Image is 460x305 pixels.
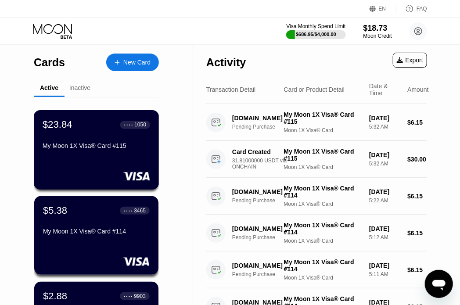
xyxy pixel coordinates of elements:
[286,23,345,29] div: Visa Monthly Spend Limit
[206,141,427,178] div: Card Created31.81000000 USDT via ONCHAINMy Moon 1X Visa® Card #115Moon 1X Visa® Card[DATE]5:32 AM...
[363,24,392,33] div: $18.73
[425,270,453,298] iframe: Button to launch messaging window
[134,122,146,128] div: 1050
[369,83,400,97] div: Date & Time
[393,53,427,68] div: Export
[232,115,291,122] div: [DOMAIN_NAME] [PERSON_NAME]
[286,23,345,39] div: Visa Monthly Spend Limit$686.95/$4,000.00
[124,123,133,126] div: ● ● ● ●
[43,119,72,130] div: $23.84
[124,295,133,298] div: ● ● ● ●
[407,230,427,237] div: $6.15
[369,115,400,122] div: [DATE]
[369,197,400,204] div: 5:22 AM
[206,178,427,215] div: [DOMAIN_NAME] [PERSON_NAME]Pending PurchaseMy Moon 1X Visa® Card #114Moon 1X Visa® Card[DATE]5:22...
[206,86,255,93] div: Transaction Detail
[284,127,362,133] div: Moon 1X Visa® Card
[123,59,151,66] div: New Card
[43,291,67,302] div: $2.88
[206,215,427,251] div: [DOMAIN_NAME] [PERSON_NAME]Pending PurchaseMy Moon 1X Visa® Card #114Moon 1X Visa® Card[DATE]5:12...
[106,54,159,71] div: New Card
[232,234,296,240] div: Pending Purchase
[43,142,150,149] div: My Moon 1X Visa® Card #115
[40,84,58,91] div: Active
[232,197,296,204] div: Pending Purchase
[370,4,396,13] div: EN
[206,251,427,288] div: [DOMAIN_NAME] [PERSON_NAME]Pending PurchaseMy Moon 1X Visa® Card #114Moon 1X Visa® Card[DATE]5:11...
[284,148,362,162] div: My Moon 1X Visa® Card #115
[34,196,158,275] div: $5.38● ● ● ●3465My Moon 1X Visa® Card #114
[407,193,427,200] div: $6.15
[232,124,296,130] div: Pending Purchase
[369,262,400,269] div: [DATE]
[232,148,291,155] div: Card Created
[34,56,65,69] div: Cards
[397,57,423,64] div: Export
[407,119,427,126] div: $6.15
[232,262,291,269] div: [DOMAIN_NAME] [PERSON_NAME]
[369,161,400,167] div: 5:32 AM
[69,84,90,91] div: Inactive
[363,24,392,39] div: $18.73Moon Credit
[407,86,428,93] div: Amount
[284,201,362,207] div: Moon 1X Visa® Card
[43,228,150,235] div: My Moon 1X Visa® Card #114
[232,158,296,170] div: 31.81000000 USDT via ONCHAIN
[407,156,427,163] div: $30.00
[206,56,246,69] div: Activity
[232,188,291,195] div: [DOMAIN_NAME] [PERSON_NAME]
[284,258,362,273] div: My Moon 1X Visa® Card #114
[369,234,400,240] div: 5:12 AM
[284,164,362,170] div: Moon 1X Visa® Card
[369,188,400,195] div: [DATE]
[284,86,345,93] div: Card or Product Detail
[363,33,392,39] div: Moon Credit
[124,209,133,212] div: ● ● ● ●
[232,225,291,232] div: [DOMAIN_NAME] [PERSON_NAME]
[284,185,362,199] div: My Moon 1X Visa® Card #114
[284,222,362,236] div: My Moon 1X Visa® Card #114
[34,111,158,189] div: $23.84● ● ● ●1050My Moon 1X Visa® Card #115
[369,124,400,130] div: 5:32 AM
[284,275,362,281] div: Moon 1X Visa® Card
[284,238,362,244] div: Moon 1X Visa® Card
[43,205,67,216] div: $5.38
[379,6,386,12] div: EN
[407,266,427,273] div: $6.15
[396,4,427,13] div: FAQ
[206,104,427,141] div: [DOMAIN_NAME] [PERSON_NAME]Pending PurchaseMy Moon 1X Visa® Card #115Moon 1X Visa® Card[DATE]5:32...
[369,271,400,277] div: 5:11 AM
[296,32,336,37] div: $686.95 / $4,000.00
[369,151,400,158] div: [DATE]
[232,271,296,277] div: Pending Purchase
[134,293,146,299] div: 9903
[134,208,146,214] div: 3465
[417,6,427,12] div: FAQ
[369,225,400,232] div: [DATE]
[284,111,362,125] div: My Moon 1X Visa® Card #115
